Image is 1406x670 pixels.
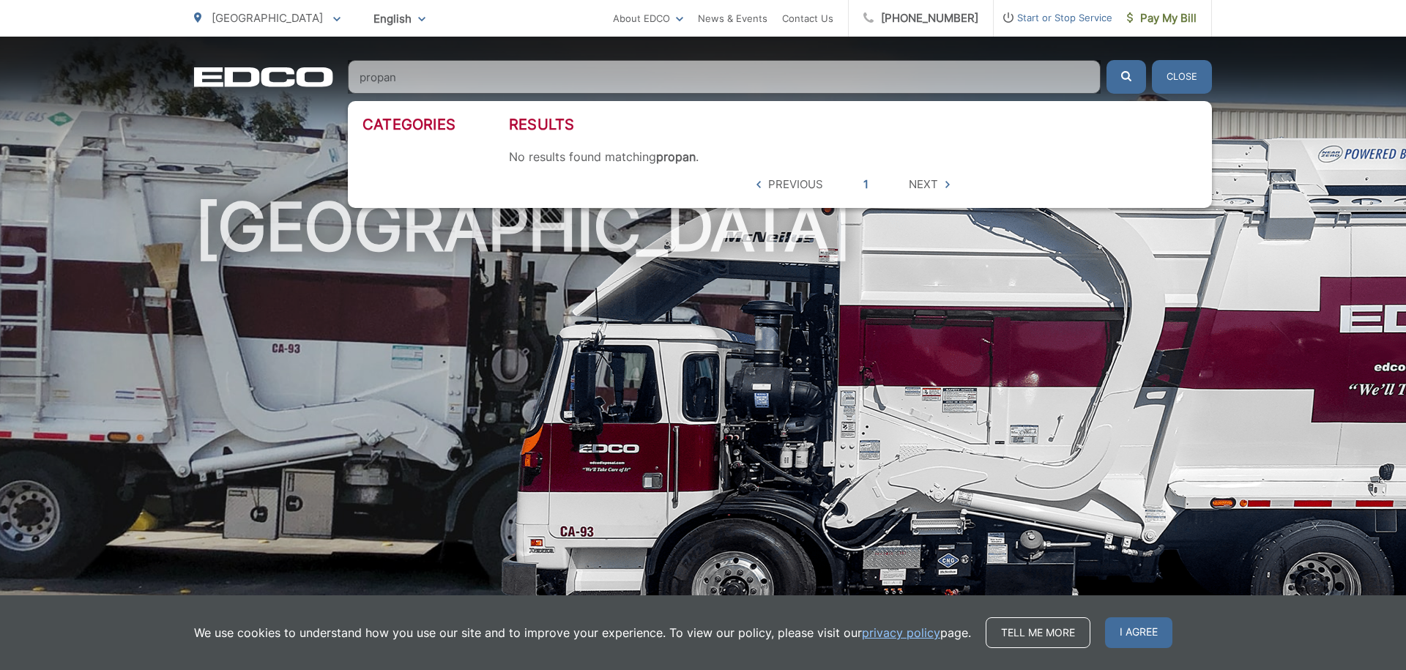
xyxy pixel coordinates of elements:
a: Contact Us [782,10,833,27]
a: News & Events [698,10,767,27]
h3: Results [509,116,1197,133]
p: We use cookies to understand how you use our site and to improve your experience. To view our pol... [194,624,971,641]
span: Previous [768,176,823,193]
button: Submit the search query. [1106,60,1146,94]
a: privacy policy [862,624,940,641]
h3: Categories [362,116,509,133]
span: [GEOGRAPHIC_DATA] [212,11,323,25]
a: About EDCO [613,10,683,27]
input: Search [348,60,1101,94]
button: Close [1152,60,1212,94]
h1: [GEOGRAPHIC_DATA] [194,190,1212,654]
strong: propan [656,149,696,164]
span: English [362,6,436,31]
a: Tell me more [986,617,1090,648]
a: EDCD logo. Return to the homepage. [194,67,333,87]
span: Next [909,176,938,193]
span: I agree [1105,617,1172,648]
span: Pay My Bill [1127,10,1197,27]
div: No results found matching . [509,149,1197,164]
a: 1 [863,176,868,193]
